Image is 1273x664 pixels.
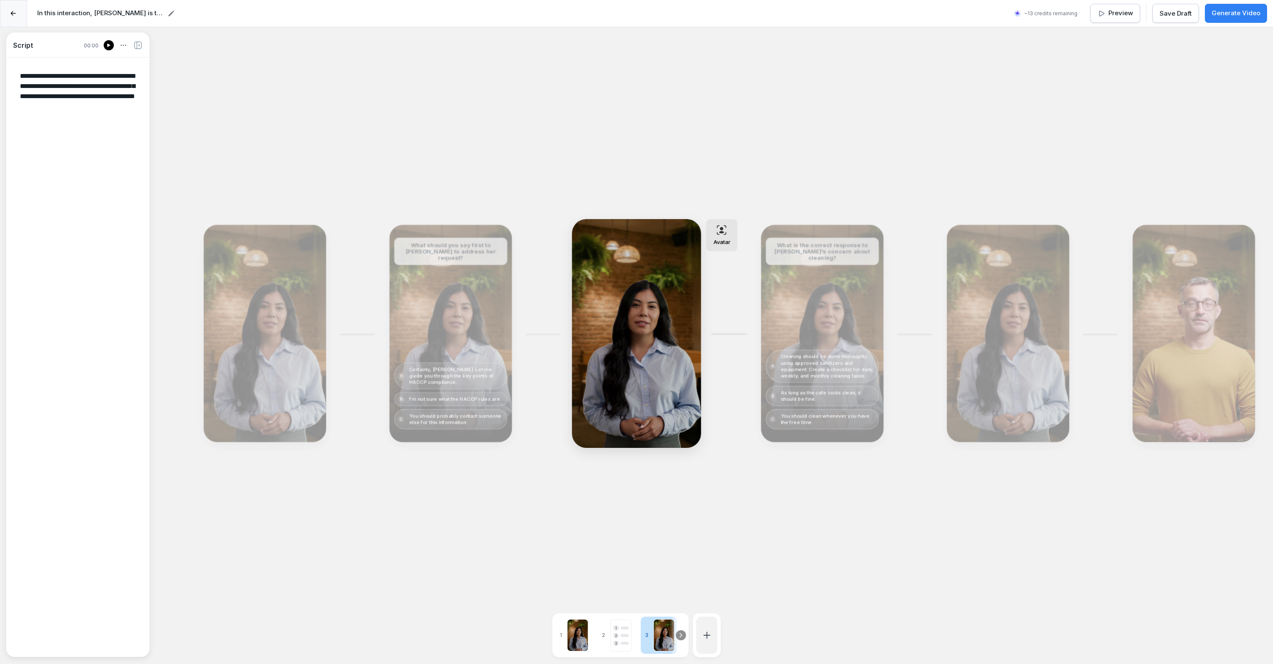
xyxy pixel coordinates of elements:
[781,353,875,379] p: Cleaning should be done thoroughly using approved sanitizers and equipment. Create a checklist fo...
[1205,4,1267,23] button: Generate Video
[398,373,404,379] div: A
[769,416,776,423] div: C
[409,366,504,386] p: Certainly, [PERSON_NAME]. Let me guide you through the key points of HACCP compliance.
[84,42,99,49] p: 00:00
[781,390,875,402] p: As long as the cafe looks clean, it should be fine.
[769,363,776,369] div: A
[557,631,565,639] p: 1
[398,396,404,402] div: B
[781,413,875,425] p: You should clean whenever you have the free time.
[1152,4,1199,23] button: Save Draft
[37,8,164,18] h2: In this interaction, [PERSON_NAME] is talking to [PERSON_NAME] about how to reduce risk in her ca...
[1108,8,1133,18] p: Preview
[409,396,501,402] p: I'm not sure what the HACCP rules are.
[398,416,404,423] div: C
[13,40,33,50] h4: Script
[599,631,608,639] p: 2
[1090,4,1140,23] button: Preview
[1024,10,1077,17] p: ~13 credits remaining
[1212,8,1260,18] p: Generate Video
[714,239,730,245] p: Avatar
[769,392,776,399] div: B
[1160,9,1192,18] div: Save Draft
[409,413,504,425] p: You should probably contact someone else for this information.
[642,631,651,639] p: 3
